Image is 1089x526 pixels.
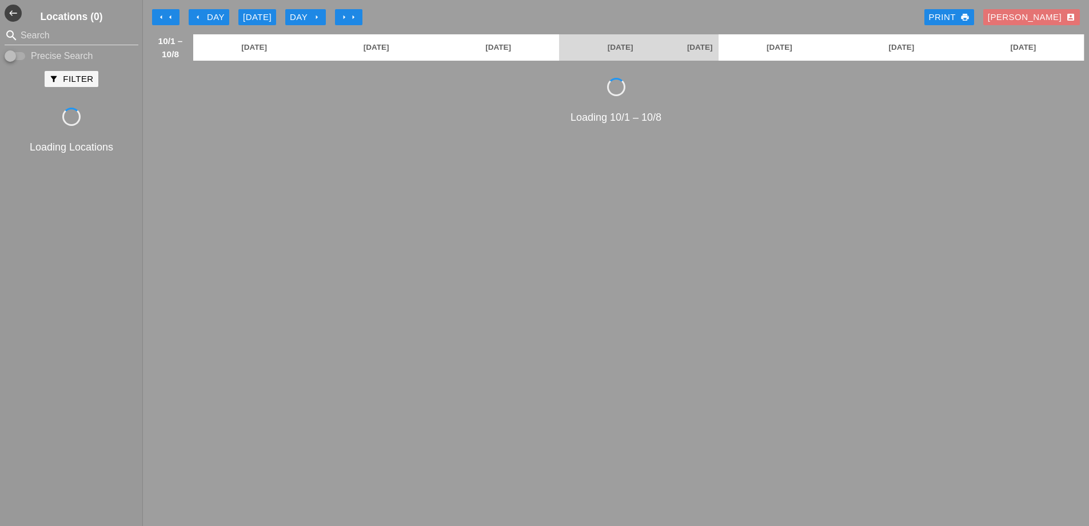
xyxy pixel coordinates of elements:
[285,9,326,25] button: Day
[2,140,141,155] div: Loading Locations
[681,34,719,61] a: [DATE]
[437,34,559,61] a: [DATE]
[988,11,1075,24] div: [PERSON_NAME]
[31,50,93,62] label: Precise Search
[719,34,840,61] a: [DATE]
[340,13,349,22] i: arrow_right
[5,29,18,42] i: search
[49,73,93,86] div: Filter
[5,5,22,22] i: west
[243,11,272,24] div: [DATE]
[315,34,437,61] a: [DATE]
[21,26,122,45] input: Search
[929,11,970,24] div: Print
[153,34,188,61] span: 10/1 – 10/8
[290,11,321,24] div: Day
[335,9,362,25] button: Move Ahead 1 Week
[963,34,1084,61] a: [DATE]
[559,34,681,61] a: [DATE]
[157,13,166,22] i: arrow_left
[1066,13,1075,22] i: account_box
[960,13,970,22] i: print
[238,9,276,25] button: [DATE]
[983,9,1080,25] button: [PERSON_NAME]
[152,9,179,25] button: Move Back 1 Week
[193,11,225,24] div: Day
[49,74,58,84] i: filter_alt
[840,34,962,61] a: [DATE]
[5,5,22,22] button: Shrink Sidebar
[312,13,321,22] i: arrow_right
[147,110,1084,125] div: Loading 10/1 – 10/8
[166,13,175,22] i: arrow_left
[924,9,974,25] a: Print
[5,49,138,63] div: Enable Precise search to match search terms exactly.
[193,13,202,22] i: arrow_left
[189,9,229,25] button: Day
[349,13,358,22] i: arrow_right
[193,34,315,61] a: [DATE]
[45,71,98,87] button: Filter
